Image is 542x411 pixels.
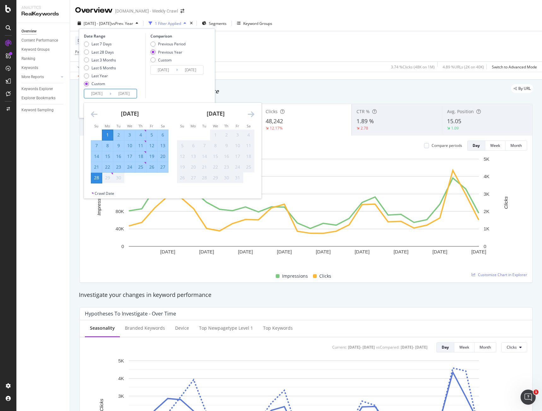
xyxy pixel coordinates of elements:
[150,49,186,55] div: Previous Year
[84,57,116,63] div: Last 3 Months
[95,191,114,196] div: Crawl Date
[221,132,232,138] div: 2
[21,65,38,71] div: Keywords
[102,172,113,183] td: Not available. Monday, September 29, 2025
[232,172,243,183] td: Not available. Friday, October 31, 2025
[78,38,90,43] span: Device
[158,49,182,55] div: Previous Year
[135,151,146,162] td: Selected. Thursday, September 18, 2025
[113,164,124,170] div: 23
[263,325,293,331] div: Top Keywords
[188,153,199,159] div: 13
[146,132,157,138] div: 5
[432,143,462,148] div: Compare periods
[157,164,168,170] div: 27
[91,142,102,149] div: 7
[210,164,221,170] div: 22
[232,175,243,181] div: 31
[348,344,375,350] div: [DATE] - [DATE]
[224,124,228,128] small: Th
[521,390,536,405] iframe: Intercom live chat
[433,249,447,254] text: [DATE]
[266,108,278,114] span: Clicks
[210,140,221,151] td: Not available. Wednesday, October 8, 2025
[111,21,133,26] span: vs Prev. Year
[124,164,135,170] div: 24
[115,226,124,231] text: 40K
[221,153,232,159] div: 16
[21,74,59,80] a: More Reports
[113,140,124,151] td: Selected. Tuesday, September 9, 2025
[124,130,135,140] td: Selected. Wednesday, September 3, 2025
[146,140,157,151] td: Selected. Friday, September 12, 2025
[243,153,254,159] div: 18
[75,49,83,55] span: Path
[316,249,331,254] text: [DATE]
[376,344,399,350] div: vs Compared :
[94,124,98,128] small: Su
[213,124,218,128] small: We
[21,5,65,10] div: Analytics
[282,272,308,280] span: Impressions
[85,310,176,317] div: Hypotheses to Investigate - Over Time
[113,130,124,140] td: Selected. Tuesday, September 2, 2025
[127,124,132,128] small: We
[177,162,188,172] td: Not available. Sunday, October 19, 2025
[102,151,113,162] td: Selected. Monday, September 15, 2025
[454,342,474,352] button: Week
[84,21,111,26] span: [DATE] - [DATE]
[91,172,102,183] td: Selected as end date. Sunday, September 28, 2025
[221,142,232,149] div: 9
[124,132,135,138] div: 3
[492,64,537,70] div: Switch to Advanced Mode
[221,162,232,172] td: Not available. Thursday, October 23, 2025
[135,142,146,149] div: 11
[121,110,139,117] strong: [DATE]
[191,124,196,128] small: Mo
[21,107,65,113] a: Keyword Sampling
[221,172,232,183] td: Not available. Thursday, October 30, 2025
[91,57,116,63] div: Last 3 Months
[96,190,102,215] text: Impressions
[210,142,221,149] div: 8
[21,55,65,62] a: Ranking
[199,164,210,170] div: 21
[21,86,65,92] a: Keywords Explorer
[484,174,489,179] text: 4K
[118,358,124,363] text: 5K
[484,156,489,162] text: 5K
[91,65,116,71] div: Last 6 Months
[91,110,97,118] div: Move backward to switch to the previous month.
[199,325,253,331] div: Top newpagetype Level 1
[21,55,35,62] div: Ranking
[480,344,491,350] div: Month
[91,140,102,151] td: Selected. Sunday, September 7, 2025
[118,376,124,381] text: 4K
[138,124,143,128] small: Th
[85,156,522,265] svg: A chart.
[102,132,113,138] div: 1
[188,142,199,149] div: 6
[157,132,168,138] div: 6
[243,142,254,149] div: 11
[102,175,113,181] div: 29
[146,162,157,172] td: Selected. Friday, September 26, 2025
[277,249,292,254] text: [DATE]
[113,172,124,183] td: Not available. Tuesday, September 30, 2025
[146,18,189,28] button: 1 Filter Applied
[105,124,110,128] small: Mo
[210,162,221,172] td: Not available. Wednesday, October 22, 2025
[243,140,254,151] td: Not available. Saturday, October 11, 2025
[21,10,65,18] div: RealKeywords
[232,130,243,140] td: Not available. Friday, October 3, 2025
[447,108,474,114] span: Avg. Position
[102,142,113,149] div: 8
[232,132,243,138] div: 3
[113,151,124,162] td: Selected. Tuesday, September 16, 2025
[84,103,261,191] div: Calendar
[161,124,165,128] small: Sa
[111,89,137,98] input: End Date
[232,142,243,149] div: 10
[248,110,254,118] div: Move forward to switch to the next month.
[188,164,199,170] div: 20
